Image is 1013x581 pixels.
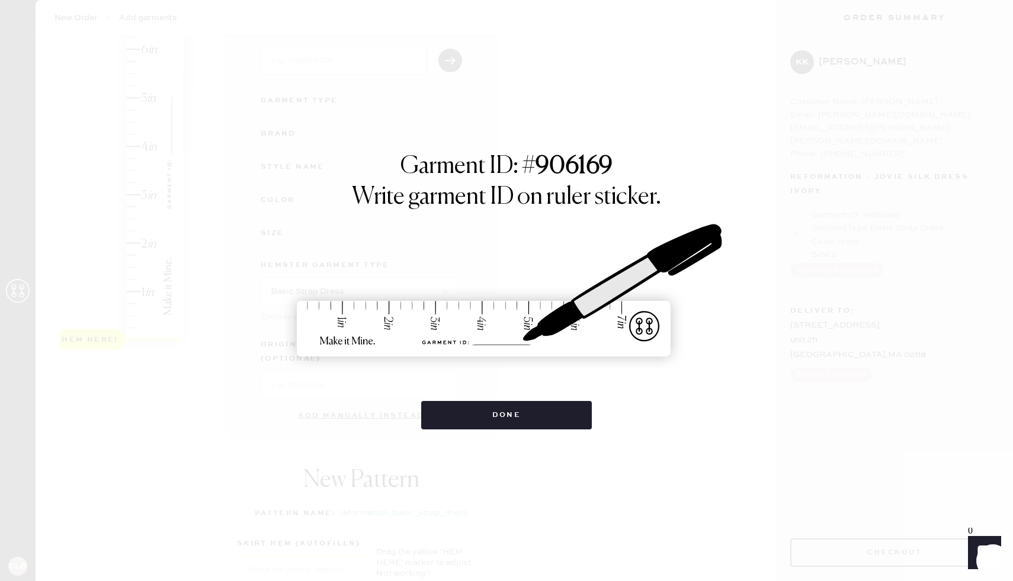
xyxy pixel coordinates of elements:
strong: 906169 [536,155,613,178]
img: ruler-sticker-sharpie.svg [284,194,729,389]
iframe: Front Chat [957,528,1008,579]
h1: Write garment ID on ruler sticker. [352,183,661,211]
h1: Garment ID: # [400,152,613,183]
button: Done [421,401,592,429]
